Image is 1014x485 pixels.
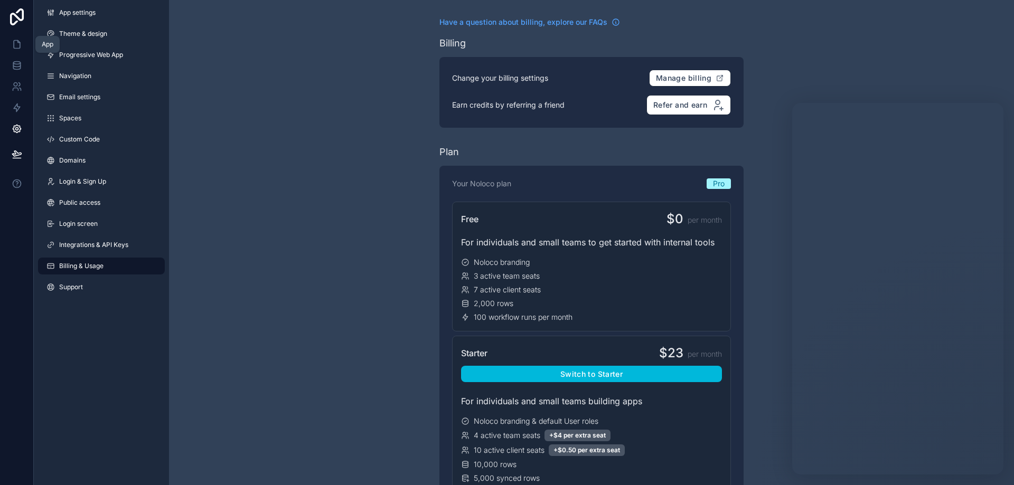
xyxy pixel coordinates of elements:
[474,473,540,483] span: 5,000 synced rows
[59,283,83,291] span: Support
[474,459,517,470] span: 10,000 rows
[38,25,165,42] a: Theme & design
[474,416,598,426] span: Noloco branding & default User roles
[38,46,165,63] a: Progressive Web App
[461,366,722,383] button: Switch to Starter
[59,30,107,38] span: Theme & design
[474,257,530,268] span: Noloco branding
[544,430,611,441] div: +$4 per extra seat
[38,236,165,253] a: Integrations & API Keys
[474,430,540,441] span: 4 active team seats
[38,194,165,211] a: Public access
[474,284,541,295] span: 7 active client seats
[474,312,572,322] span: 100 workflow runs per month
[38,279,165,296] a: Support
[439,17,607,27] span: Have a question about billing, explore our FAQs
[59,156,86,165] span: Domains
[59,177,106,186] span: Login & Sign Up
[59,8,96,17] span: App settings
[659,345,683,362] span: $23
[59,114,81,122] span: Spaces
[59,72,91,80] span: Navigation
[59,51,123,59] span: Progressive Web App
[59,198,100,207] span: Public access
[474,445,544,455] span: 10 active client seats
[59,241,128,249] span: Integrations & API Keys
[653,100,707,110] span: Refer and earn
[452,178,511,189] p: Your Noloco plan
[656,73,711,83] span: Manage billing
[59,93,100,101] span: Email settings
[439,17,620,27] a: Have a question about billing, explore our FAQs
[38,110,165,127] a: Spaces
[474,271,540,281] span: 3 active team seats
[474,298,513,309] span: 2,000 rows
[38,258,165,274] a: Billing & Usage
[713,178,725,189] span: Pro
[38,4,165,21] a: App settings
[38,68,165,84] a: Navigation
[688,349,722,359] span: per month
[452,73,548,83] p: Change your billing settings
[452,100,565,110] p: Earn credits by referring a friend
[461,236,722,249] div: For individuals and small teams to get started with internal tools
[59,220,98,228] span: Login screen
[38,131,165,148] a: Custom Code
[461,347,487,359] span: Starter
[549,444,625,456] div: +$0.50 per extra seat
[461,213,478,225] span: Free
[461,395,722,407] div: For individuals and small teams building apps
[439,145,459,159] div: Plan
[38,173,165,190] a: Login & Sign Up
[646,95,731,115] button: Refer and earn
[688,215,722,225] span: per month
[59,262,104,270] span: Billing & Usage
[649,70,731,87] button: Manage billing
[792,103,1003,474] iframe: Intercom live chat
[59,135,100,144] span: Custom Code
[38,215,165,232] a: Login screen
[38,152,165,169] a: Domains
[439,36,466,51] div: Billing
[42,40,53,49] div: App
[666,211,683,227] span: $0
[38,89,165,106] a: Email settings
